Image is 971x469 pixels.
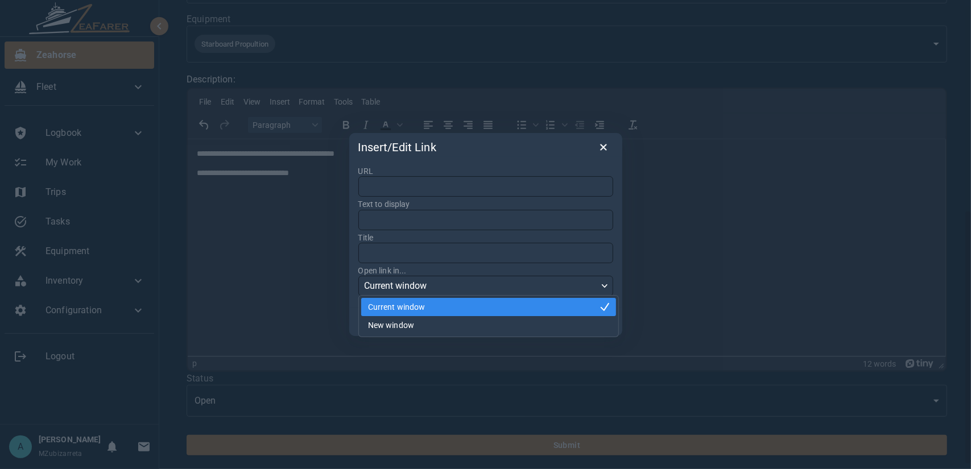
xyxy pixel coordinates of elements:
button: Open link in... [358,276,613,296]
span: Current window [364,279,598,293]
label: Text to display [358,199,613,209]
div: New window [368,318,593,332]
div: Insert/Edit Link [358,140,436,155]
label: URL [358,166,613,176]
div: Current window [368,300,593,314]
button: Close [594,138,613,157]
body: Rich Text Area. Press ALT-0 for help. [9,9,749,39]
label: Open link in... [358,265,613,276]
div: Current window [361,298,616,316]
label: Title [358,233,613,243]
div: New window [361,316,616,334]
